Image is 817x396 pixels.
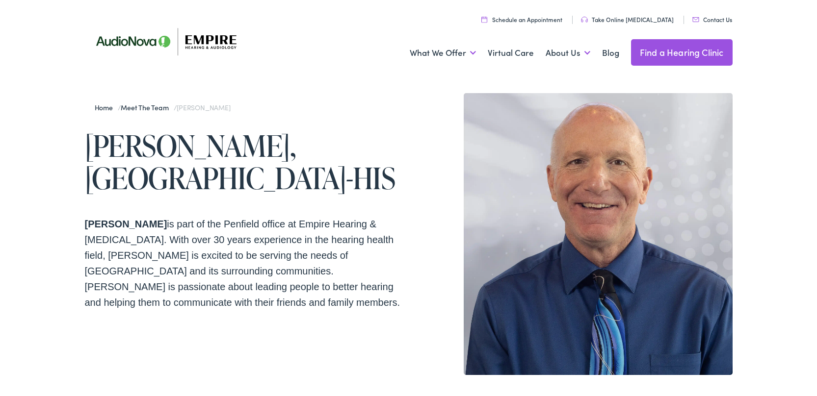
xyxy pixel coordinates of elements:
[85,216,409,310] p: is part of the Penfield office at Empire Hearing & [MEDICAL_DATA]. With over 30 years experience ...
[488,35,534,71] a: Virtual Care
[692,17,699,22] img: utility icon
[177,102,230,112] span: [PERSON_NAME]
[481,15,562,24] a: Schedule an Appointment
[95,102,118,112] a: Home
[631,39,733,66] a: Find a Hearing Clinic
[581,17,588,23] img: utility icon
[85,219,167,229] strong: [PERSON_NAME]
[581,15,674,24] a: Take Online [MEDICAL_DATA]
[481,16,487,23] img: utility icon
[546,35,590,71] a: About Us
[464,93,733,375] img: Neal Senglaub is a board-certified hearing instrument specialist at Empire Hearing and Audiology ...
[95,102,231,112] span: / /
[692,15,732,24] a: Contact Us
[121,102,173,112] a: Meet the Team
[410,35,476,71] a: What We Offer
[602,35,619,71] a: Blog
[85,129,409,194] h1: [PERSON_NAME], [GEOGRAPHIC_DATA]-HIS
